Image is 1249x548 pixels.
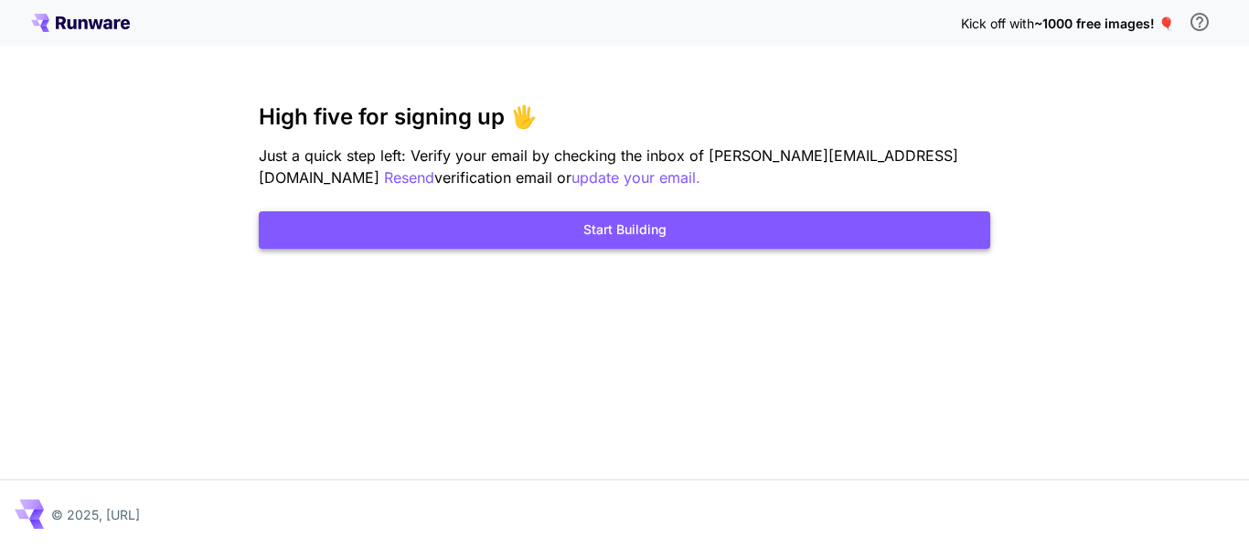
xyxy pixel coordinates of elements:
button: Start Building [259,211,990,249]
button: In order to qualify for free credit, you need to sign up with a business email address and click ... [1181,4,1218,40]
span: ~1000 free images! 🎈 [1034,16,1174,31]
span: Just a quick step left: Verify your email by checking the inbox of [PERSON_NAME][EMAIL_ADDRESS][D... [259,146,958,187]
button: update your email. [571,167,700,189]
span: verification email or [434,168,571,187]
button: Resend [384,167,434,189]
h3: High five for signing up 🖐️ [259,104,990,130]
p: © 2025, [URL] [51,505,140,524]
span: Kick off with [961,16,1034,31]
